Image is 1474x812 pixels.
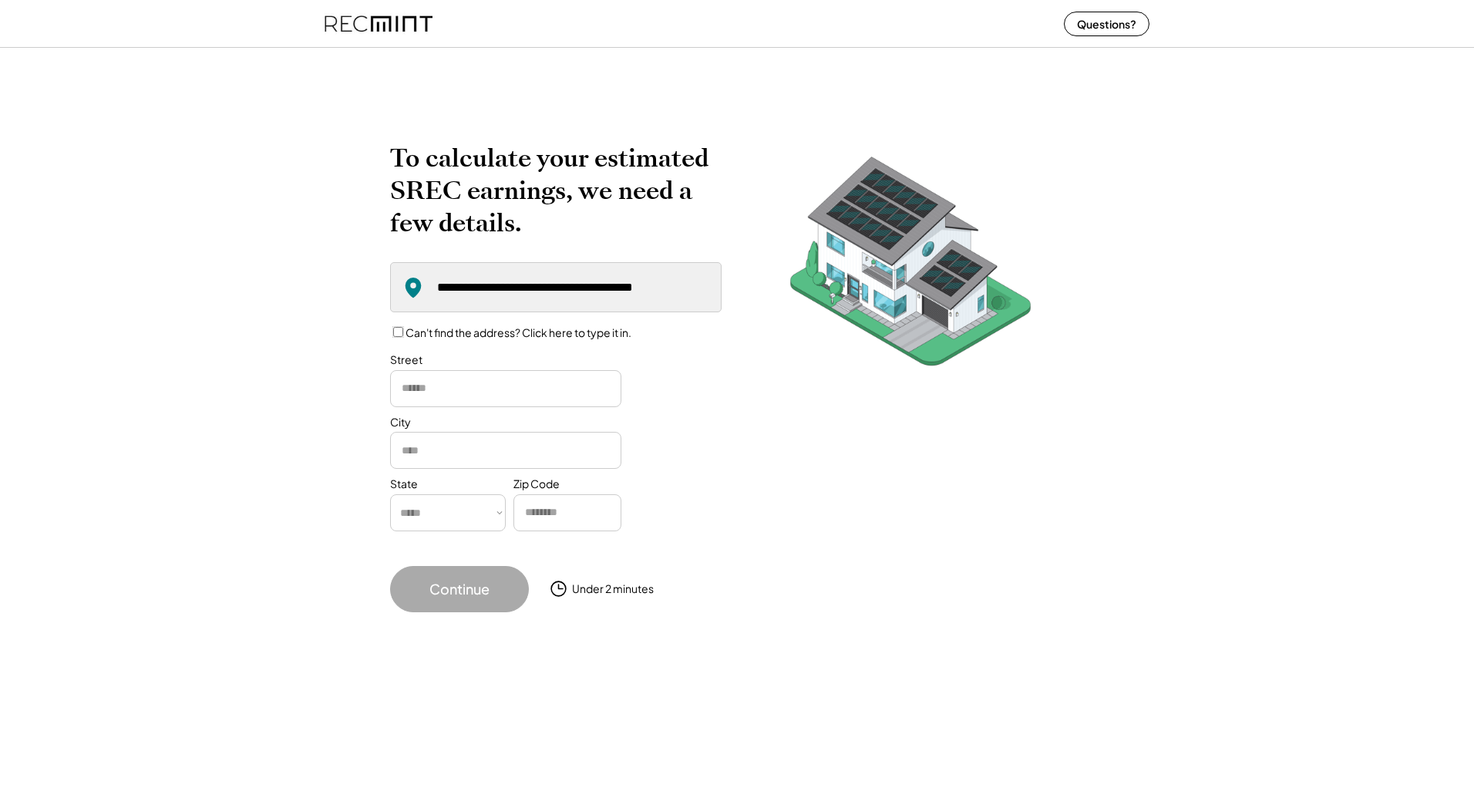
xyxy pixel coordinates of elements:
div: Street [390,352,422,368]
button: Continue [390,566,529,612]
div: Under 2 minutes [572,581,654,597]
div: Zip Code [513,477,560,492]
button: Questions? [1064,12,1149,36]
div: State [390,477,418,492]
div: City [390,415,411,430]
h2: To calculate your estimated SREC earnings, we need a few details. [390,142,722,239]
img: recmint-logotype%403x%20%281%29.jpeg [325,3,432,44]
label: Can't find the address? Click here to type it in. [406,325,631,339]
img: RecMintArtboard%207.png [760,142,1061,389]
